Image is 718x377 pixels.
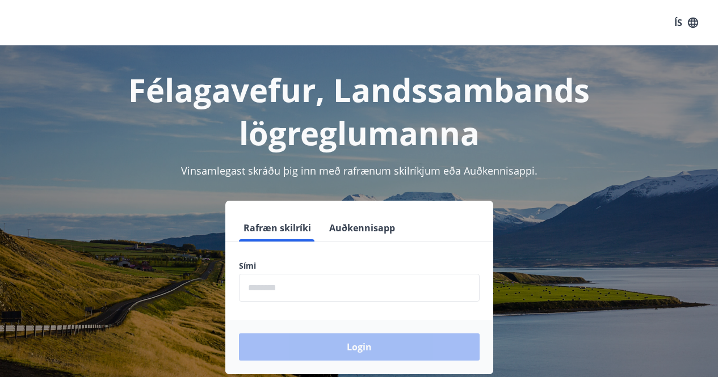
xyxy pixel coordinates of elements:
button: ÍS [668,12,704,33]
label: Sími [239,260,480,272]
h1: Félagavefur, Landssambands lögreglumanna [14,68,704,154]
span: Vinsamlegast skráðu þig inn með rafrænum skilríkjum eða Auðkennisappi. [181,164,538,177]
button: Rafræn skilríki [239,214,316,242]
button: Auðkennisapp [325,214,400,242]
